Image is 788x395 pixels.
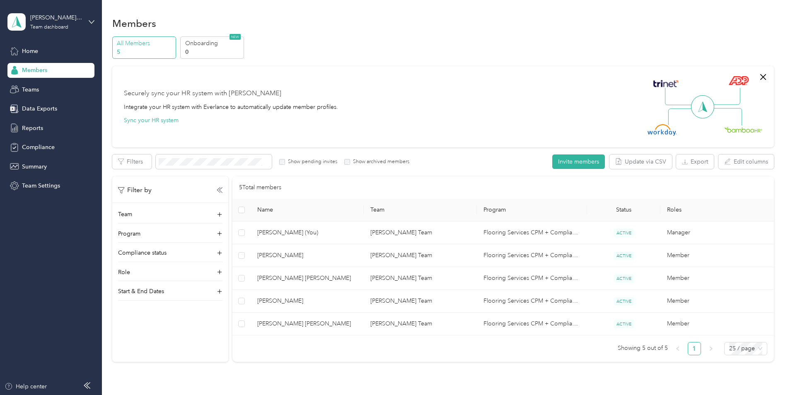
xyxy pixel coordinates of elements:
span: [PERSON_NAME] (You) [257,228,357,237]
img: ADP [728,76,749,85]
li: 1 [688,342,701,355]
td: Eddie R. Miskell [251,244,364,267]
td: Marco A. Alvarez (You) [251,222,364,244]
p: 5 [117,48,173,56]
span: Members [22,66,47,75]
button: Help center [5,382,47,391]
label: Show pending invites [285,158,337,166]
td: Manager [660,222,773,244]
a: 1 [688,342,701,355]
span: Home [22,47,38,55]
img: Workday [648,124,677,136]
td: Flooring Services CPM + Compliance [477,244,587,267]
p: 0 [185,48,242,56]
th: Roles [660,199,773,222]
div: Securely sync your HR system with [PERSON_NAME] [124,89,281,99]
span: NEW [230,34,241,40]
button: left [671,342,684,355]
p: Team [118,210,132,219]
th: Name [251,199,364,222]
span: ACTIVE [614,320,634,328]
li: Next Page [704,342,718,355]
th: Program [477,199,587,222]
span: ACTIVE [614,229,634,237]
td: Marco Alvarez's Team [364,222,477,244]
button: right [704,342,718,355]
p: Start & End Dates [118,287,164,296]
span: [PERSON_NAME] [PERSON_NAME] [257,319,357,328]
span: 25 / page [729,342,762,355]
img: Line Left Up [665,88,694,106]
img: Line Right Up [711,88,740,105]
td: Flooring Services CPM + Compliance [477,222,587,244]
td: Juan I. Escobar [251,290,364,313]
th: Team [364,199,477,222]
span: Team Settings [22,181,60,190]
td: Member [660,290,773,313]
span: ACTIVE [614,274,634,283]
span: right [708,346,713,351]
div: Team dashboard [30,25,68,30]
p: Filter by [118,185,152,195]
p: Program [118,229,140,238]
td: Flooring Services CPM + Compliance [477,267,587,290]
span: left [675,346,680,351]
td: Flooring Services CPM + Compliance [477,313,587,335]
p: All Members [117,39,173,48]
td: Armando JR Hernandez [251,267,364,290]
li: Previous Page [671,342,684,355]
iframe: Everlance-gr Chat Button Frame [742,349,788,395]
span: Compliance [22,143,55,152]
span: [PERSON_NAME] [PERSON_NAME] [257,274,357,283]
button: Edit columns [718,154,774,169]
p: 5 Total members [239,183,281,192]
td: Member [660,267,773,290]
span: Name [257,206,357,213]
td: Marco Alvarez's Team [364,267,477,290]
div: [PERSON_NAME] Team [30,13,82,22]
p: Compliance status [118,248,167,257]
td: Gerardo JR Sosa [251,313,364,335]
th: Status [587,199,660,222]
span: Reports [22,124,43,132]
span: Data Exports [22,104,57,113]
td: Marco Alvarez's Team [364,290,477,313]
div: Integrate your HR system with Everlance to automatically update member profiles. [124,103,338,111]
p: Role [118,268,130,277]
img: Trinet [651,78,680,89]
img: Line Right Down [713,108,742,126]
img: Line Left Down [668,108,697,125]
span: ACTIVE [614,251,634,260]
button: Filters [112,154,152,169]
span: ACTIVE [614,297,634,306]
p: Onboarding [185,39,242,48]
td: Member [660,313,773,335]
button: Export [676,154,714,169]
button: Sync your HR system [124,116,179,125]
button: Update via CSV [609,154,672,169]
td: Member [660,244,773,267]
td: Flooring Services CPM + Compliance [477,290,587,313]
div: Page Size [724,342,767,355]
span: Summary [22,162,47,171]
td: Marco Alvarez's Team [364,244,477,267]
button: Invite members [552,154,605,169]
span: [PERSON_NAME] [257,296,357,306]
td: Marco Alvarez's Team [364,313,477,335]
img: BambooHR [724,127,762,132]
span: [PERSON_NAME] [257,251,357,260]
span: Teams [22,85,39,94]
label: Show archived members [350,158,409,166]
h1: Members [112,19,156,28]
span: Showing 5 out of 5 [618,342,668,354]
